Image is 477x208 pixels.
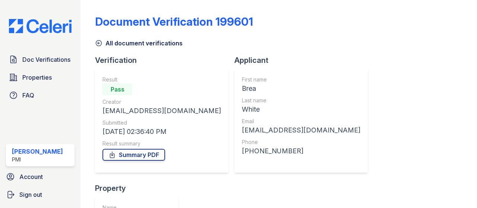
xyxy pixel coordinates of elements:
div: Email [242,118,360,125]
div: Phone [242,138,360,146]
span: Doc Verifications [22,55,70,64]
div: [EMAIL_ADDRESS][DOMAIN_NAME] [242,125,360,135]
a: Properties [6,70,75,85]
div: [PHONE_NUMBER] [242,146,360,156]
div: Pass [102,83,132,95]
span: FAQ [22,91,34,100]
a: FAQ [6,88,75,103]
a: Sign out [3,187,78,202]
a: All document verifications [95,39,183,48]
img: CE_Logo_Blue-a8612792a0a2168367f1c8372b55b34899dd931a85d93a1a3d3e32e68fde9ad4.png [3,19,78,33]
span: Account [19,172,43,181]
div: Property [95,183,184,193]
span: Sign out [19,190,42,199]
a: Account [3,169,78,184]
div: Creator [102,98,221,106]
div: Brea [242,83,360,94]
div: PMI [12,156,63,163]
a: Doc Verifications [6,52,75,67]
div: White [242,104,360,115]
span: Properties [22,73,52,82]
div: Submitted [102,119,221,127]
div: Result [102,76,221,83]
div: Applicant [234,55,374,65]
div: [PERSON_NAME] [12,147,63,156]
a: Summary PDF [102,149,165,161]
div: First name [242,76,360,83]
div: Document Verification 199601 [95,15,253,28]
div: [EMAIL_ADDRESS][DOMAIN_NAME] [102,106,221,116]
div: Result summary [102,140,221,147]
div: Last name [242,97,360,104]
div: Verification [95,55,234,65]
div: [DATE] 02:36:40 PM [102,127,221,137]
